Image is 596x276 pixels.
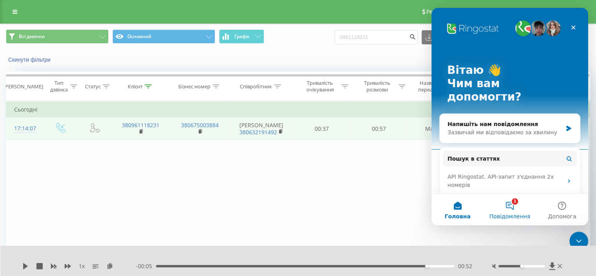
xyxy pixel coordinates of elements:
td: 00:37 [293,117,350,140]
button: Графік [219,29,264,44]
span: 00:52 [458,262,472,270]
div: 17:14:07 [14,121,35,136]
div: Назва схеми переадресації [415,80,456,93]
span: Реферальна програма [426,9,484,15]
a: 380632191492 [239,128,277,136]
div: Співробітник [240,83,272,90]
td: 00:57 [350,117,407,140]
td: Магазин [407,117,466,140]
div: Статус [85,83,101,90]
div: Accessibility label [425,265,428,268]
iframe: Intercom live chat [569,232,588,250]
span: 1 x [79,262,85,270]
span: Всі дзвінки [19,33,45,40]
div: Тривалість розмови [357,80,397,93]
iframe: Intercom live chat [431,8,588,225]
input: Пошук за номером [335,30,418,44]
div: Бізнес номер [178,83,210,90]
div: [PERSON_NAME] [4,83,43,90]
td: [PERSON_NAME] [230,117,293,140]
button: Скинути фільтри [6,56,54,63]
td: Сьогодні [6,102,590,117]
button: Основний [112,29,215,44]
a: 380675003884 [181,121,219,129]
div: Клієнт [128,83,143,90]
div: Тривалість очікування [301,80,340,93]
div: Тип дзвінка [49,80,68,93]
div: Accessibility label [520,265,523,268]
button: Експорт [422,30,464,44]
button: Всі дзвінки [6,29,109,44]
span: Графік [234,34,250,39]
span: - 00:05 [136,262,156,270]
a: 380961118231 [122,121,159,129]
